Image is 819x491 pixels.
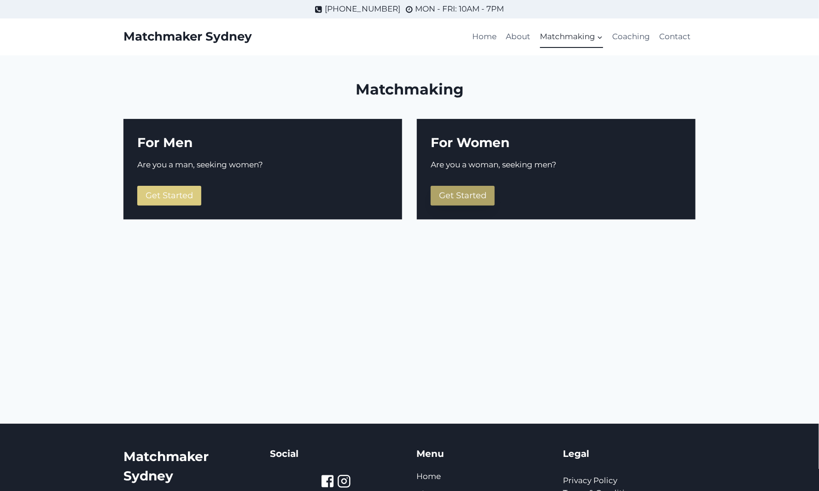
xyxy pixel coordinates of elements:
a: Home [468,26,501,48]
h5: Menu [416,447,549,461]
span: [PHONE_NUMBER] [325,3,400,15]
a: Get Started [137,186,201,206]
h1: Matchmaking [123,78,696,101]
span: Get Started [439,190,486,201]
a: About [502,26,535,48]
span: Get Started [146,190,193,201]
a: Matchmaker Sydney [123,30,252,44]
h2: For Men [137,133,388,152]
p: Are you a woman, seeking men? [431,159,682,171]
h5: Legal [563,447,696,461]
h5: Social [270,447,403,461]
a: Get Started [431,186,495,206]
p: Are you a man, seeking women? [137,159,388,171]
nav: Primary [468,26,696,48]
button: Child menu of Matchmaking [535,26,608,48]
a: Home [416,472,441,481]
a: Privacy Policy [563,476,617,485]
h2: Matchmaker Sydney [123,447,256,485]
h2: For Women [431,133,682,152]
a: [PHONE_NUMBER] [315,3,400,15]
span: MON - FRI: 10AM - 7PM [415,3,504,15]
a: Coaching [608,26,655,48]
a: Contact [655,26,696,48]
